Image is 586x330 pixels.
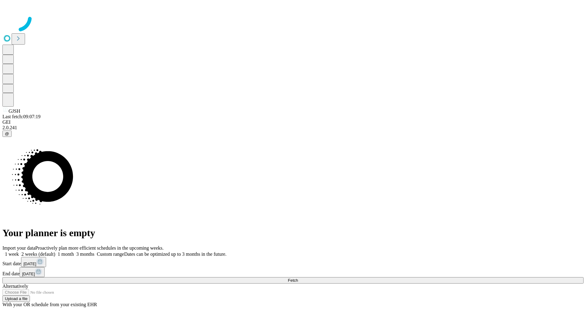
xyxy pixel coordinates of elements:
[9,108,20,114] span: GJSH
[2,277,584,284] button: Fetch
[2,267,584,277] div: End date
[58,251,74,257] span: 1 month
[2,284,28,289] span: Alternatively
[124,251,226,257] span: Dates can be optimized up to 3 months in the future.
[76,251,94,257] span: 3 months
[288,278,298,283] span: Fetch
[2,114,41,119] span: Last fetch: 09:07:19
[2,295,30,302] button: Upload a file
[97,251,124,257] span: Custom range
[35,245,164,251] span: Proactively plan more efficient schedules in the upcoming weeks.
[22,272,35,276] span: [DATE]
[21,251,55,257] span: 2 weeks (default)
[2,302,97,307] span: With your OR schedule from your existing EHR
[20,267,45,277] button: [DATE]
[24,262,36,266] span: [DATE]
[21,257,46,267] button: [DATE]
[2,245,35,251] span: Import your data
[2,227,584,239] h1: Your planner is empty
[2,130,12,137] button: @
[2,119,584,125] div: GEI
[5,131,9,136] span: @
[2,257,584,267] div: Start date
[5,251,19,257] span: 1 week
[2,125,584,130] div: 2.0.241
